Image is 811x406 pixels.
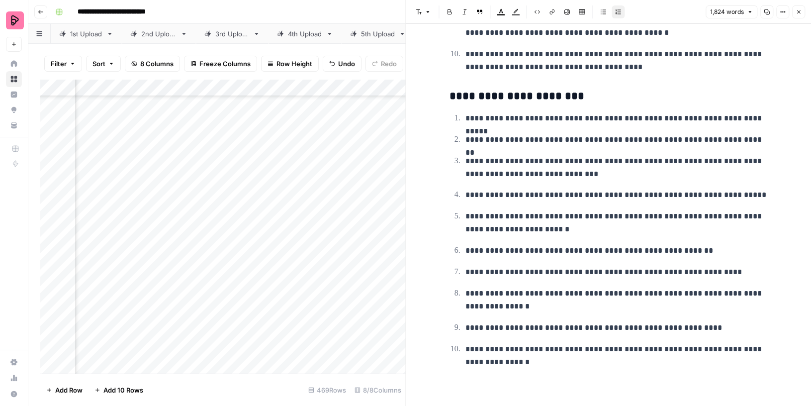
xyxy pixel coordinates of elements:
[6,117,22,133] a: Your Data
[6,71,22,87] a: Browse
[269,24,342,44] a: 4th Upload
[342,24,414,44] a: 5th Upload
[6,354,22,370] a: Settings
[338,59,355,69] span: Undo
[125,56,180,72] button: 8 Columns
[89,382,149,398] button: Add 10 Rows
[122,24,196,44] a: 2nd Upload
[261,56,319,72] button: Row Height
[6,386,22,402] button: Help + Support
[276,59,312,69] span: Row Height
[710,7,744,16] span: 1,824 words
[304,382,351,398] div: 469 Rows
[184,56,257,72] button: Freeze Columns
[92,59,105,69] span: Sort
[6,370,22,386] a: Usage
[351,382,406,398] div: 8/8 Columns
[51,59,67,69] span: Filter
[199,59,251,69] span: Freeze Columns
[44,56,82,72] button: Filter
[86,56,121,72] button: Sort
[51,24,122,44] a: 1st Upload
[6,11,24,29] img: Preply Logo
[6,102,22,118] a: Opportunities
[140,59,174,69] span: 8 Columns
[55,385,83,395] span: Add Row
[141,29,177,39] div: 2nd Upload
[103,385,143,395] span: Add 10 Rows
[288,29,322,39] div: 4th Upload
[706,5,757,18] button: 1,824 words
[381,59,397,69] span: Redo
[361,29,395,39] div: 5th Upload
[365,56,403,72] button: Redo
[6,8,22,33] button: Workspace: Preply
[323,56,361,72] button: Undo
[196,24,269,44] a: 3rd Upload
[215,29,249,39] div: 3rd Upload
[6,87,22,102] a: Insights
[6,56,22,72] a: Home
[70,29,102,39] div: 1st Upload
[40,382,89,398] button: Add Row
